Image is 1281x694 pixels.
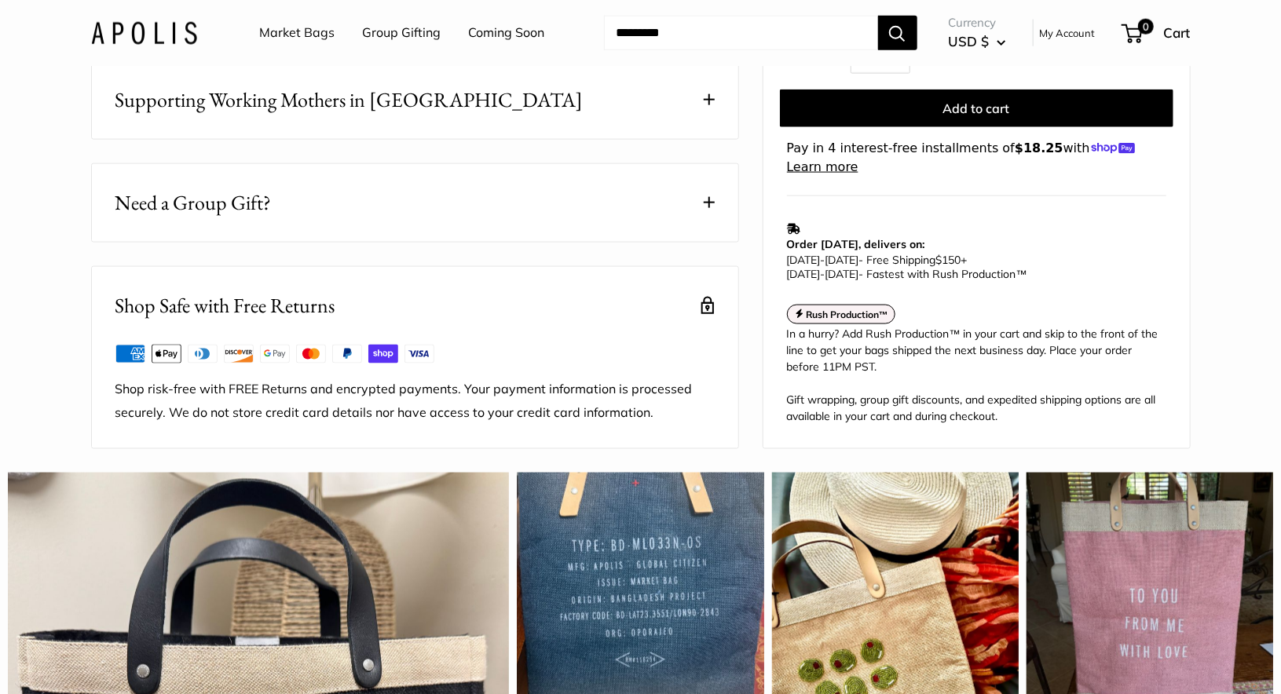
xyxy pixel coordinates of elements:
h2: Shop Safe with Free Returns [115,290,335,321]
iframe: Sign Up via Text for Offers [13,634,168,681]
span: 0 [1137,19,1153,35]
span: - [821,267,825,281]
span: Cart [1164,24,1191,41]
span: - Fastest with Rush Production™ [787,267,1027,281]
p: - Free Shipping + [787,253,1158,281]
button: Need a Group Gift? [92,164,738,242]
a: Group Gifting [363,21,441,45]
strong: Rush Production™ [806,309,888,320]
p: Shop risk-free with FREE Returns and encrypted payments. Your payment information is processed se... [115,378,715,425]
span: - [821,253,825,267]
button: Add to cart [780,89,1173,127]
span: [DATE] [825,253,859,267]
span: Need a Group Gift? [115,188,272,218]
strong: Order [DATE], delivers on: [787,237,925,251]
a: My Account [1040,24,1096,42]
button: USD $ [949,29,1006,54]
button: Search [878,16,917,50]
span: Currency [949,12,1006,34]
span: Supporting Working Mothers in [GEOGRAPHIC_DATA] [115,85,584,115]
span: USD $ [949,33,990,49]
img: Apolis [91,21,197,44]
a: 0 Cart [1123,20,1191,46]
span: $150 [936,253,961,267]
a: Market Bags [260,21,335,45]
div: In a hurry? Add Rush Production™ in your cart and skip to the front of the line to get your bags ... [787,326,1166,425]
a: Coming Soon [469,21,545,45]
button: Supporting Working Mothers in [GEOGRAPHIC_DATA] [92,61,738,139]
span: [DATE] [787,267,821,281]
span: [DATE] [825,267,859,281]
input: Search... [604,16,878,50]
span: [DATE] [787,253,821,267]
